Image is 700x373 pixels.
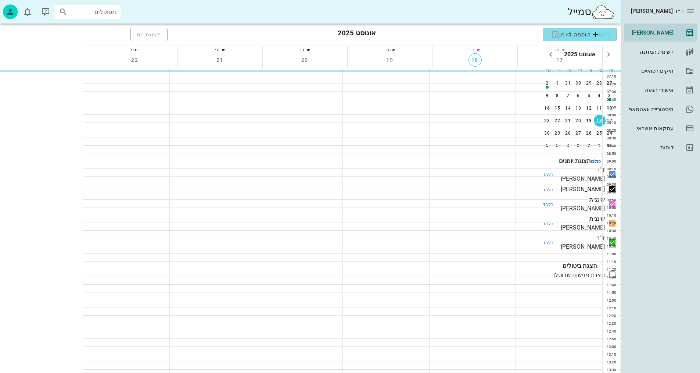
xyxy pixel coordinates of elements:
div: 11:50 [603,290,618,295]
div: 07:40 [603,97,618,102]
div: 08:10 [603,120,618,125]
span: 21 [213,57,227,63]
div: 10:10 [603,213,618,218]
div: 11:00 [603,251,618,257]
span: 20 [298,57,312,63]
div: 12:40 [603,328,618,334]
div: 07:20 [603,81,618,87]
div: יום ב׳ [432,46,517,53]
div: 10:50 [603,244,618,249]
button: היום [593,28,617,41]
div: 11:20 [603,267,618,272]
div: 12:00 [603,298,618,303]
div: יום ו׳ [93,46,177,53]
div: יום ה׳ [177,46,262,53]
button: 22 [128,53,141,67]
button: 19 [383,53,396,67]
div: 09:10 [603,166,618,172]
a: היסטוריית וואטסאפ [624,100,697,118]
div: תיקים רפואיים [627,68,674,74]
div: 10:40 [603,236,618,241]
a: תיקים רפואיים [624,62,697,80]
div: 13:10 [603,352,618,357]
div: 10:00 [603,205,618,210]
div: 08:50 [603,151,618,156]
div: 12:20 [603,313,618,319]
span: 22 [128,57,141,63]
div: 12:50 [603,336,618,342]
span: תצוגת יום [137,32,162,38]
img: SmileCloud logo [591,5,615,19]
button: 20 [298,53,312,67]
div: 11:30 [603,274,618,280]
span: 19 [383,57,396,63]
span: 17 [553,57,567,63]
div: 10:30 [603,228,618,234]
button: 17 [553,53,567,67]
div: 08:20 [603,128,618,133]
div: 09:50 [603,197,618,203]
span: היום [599,32,610,38]
div: 09:40 [603,189,618,195]
div: 12:30 [603,321,618,326]
a: דוחות [624,139,697,156]
div: רשימת המתנה [627,49,674,55]
div: היסטוריית וואטסאפ [627,106,674,112]
span: תג [23,7,26,10]
a: אישורי הגעה [624,81,697,99]
div: 08:00 [603,112,618,118]
div: 07:50 [603,104,618,110]
div: 13:20 [603,359,618,365]
a: רשימת המתנה [624,43,697,61]
button: 21 [213,53,227,67]
div: 13:00 [603,344,618,349]
span: 18 [469,57,481,63]
button: הוספה ליומן [543,28,617,41]
div: 08:40 [603,143,618,149]
div: 09:00 [603,159,618,164]
div: 10:20 [603,220,618,226]
a: [PERSON_NAME] [624,24,697,42]
div: [PERSON_NAME] [627,30,674,36]
div: יום ג׳ [348,46,432,53]
div: 12:10 [603,305,618,311]
div: 07:30 [603,89,618,95]
div: 09:20 [603,174,618,180]
h3: אוגוסט 2025 [338,28,376,41]
div: דוחות [627,145,674,150]
div: עסקאות אשראי [627,125,674,131]
a: עסקאות אשראי [624,120,697,137]
div: 11:10 [603,259,618,264]
span: ד״ר [PERSON_NAME] [631,8,684,14]
div: 08:30 [603,135,618,141]
div: סמייל [567,4,615,20]
div: 09:30 [603,182,618,187]
div: אישורי הגעה [627,87,674,93]
div: 07:10 [603,74,618,79]
div: יום א׳ [518,46,602,53]
button: תצוגת יום [130,28,168,41]
div: 13:30 [603,367,618,373]
div: 11:40 [603,282,618,288]
button: 18 [469,53,482,67]
div: יום ד׳ [263,46,347,53]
